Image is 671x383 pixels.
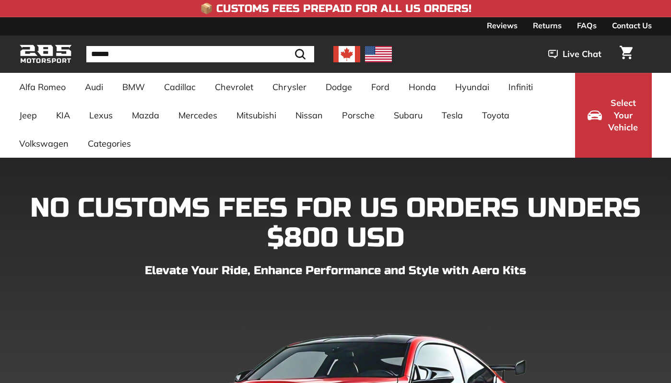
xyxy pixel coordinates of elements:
[227,101,286,129] a: Mitsubishi
[533,17,562,34] a: Returns
[612,17,652,34] a: Contact Us
[536,42,614,66] button: Live Chat
[316,73,362,101] a: Dodge
[487,17,518,34] a: Reviews
[472,101,519,129] a: Toyota
[75,73,113,101] a: Audi
[263,73,316,101] a: Chrysler
[19,194,652,253] h1: NO CUSTOMS FEES FOR US ORDERS UNDERS $800 USD
[113,73,154,101] a: BMW
[286,101,332,129] a: Nissan
[80,101,122,129] a: Lexus
[432,101,472,129] a: Tesla
[614,38,638,70] a: Cart
[169,101,227,129] a: Mercedes
[607,97,639,134] span: Select Your Vehicle
[86,46,314,62] input: Search
[399,73,446,101] a: Honda
[19,43,72,66] img: Logo_285_Motorsport_areodynamics_components
[563,48,601,60] span: Live Chat
[122,101,169,129] a: Mazda
[384,101,432,129] a: Subaru
[19,262,652,279] p: Elevate Your Ride, Enhance Performance and Style with Aero Kits
[575,73,652,158] button: Select Your Vehicle
[10,129,78,158] a: Volkswagen
[577,17,597,34] a: FAQs
[154,73,205,101] a: Cadillac
[47,101,80,129] a: KIA
[499,73,542,101] a: Infiniti
[10,101,47,129] a: Jeep
[10,73,75,101] a: Alfa Romeo
[332,101,384,129] a: Porsche
[78,129,141,158] a: Categories
[205,73,263,101] a: Chevrolet
[446,73,499,101] a: Hyundai
[200,3,471,14] h4: 📦 Customs Fees Prepaid for All US Orders!
[362,73,399,101] a: Ford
